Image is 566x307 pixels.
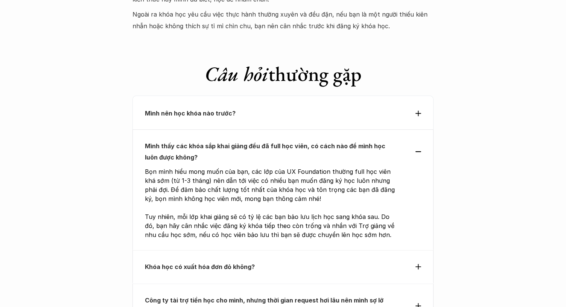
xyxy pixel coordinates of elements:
[145,263,255,271] strong: Khóa học có xuất hóa đơn đỏ không?
[145,142,387,161] strong: Mình thấy các khóa sắp khai giảng đều đã full học viên, có cách nào để mình học luôn được không?
[145,109,236,117] strong: Mình nên học khóa nào trước?
[205,61,268,87] em: Câu hỏi
[132,62,434,86] h1: thường gặp
[145,167,396,203] p: Bọn mình hiểu mong muốn của bạn, các lớp của UX Foundation thường full học viên khá sớm (từ 1-3 t...
[145,212,396,239] p: Tuy nhiên, mỗi lớp khai giảng sẽ có tỷ lệ các bạn bảo lưu lịch học sang khóa sau. Do đó, bạn hãy ...
[132,9,434,32] p: Ngoài ra khóa học yêu cầu việc thực hành thường xuyên và đều đặn, nếu bạn là một người thiếu kiên...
